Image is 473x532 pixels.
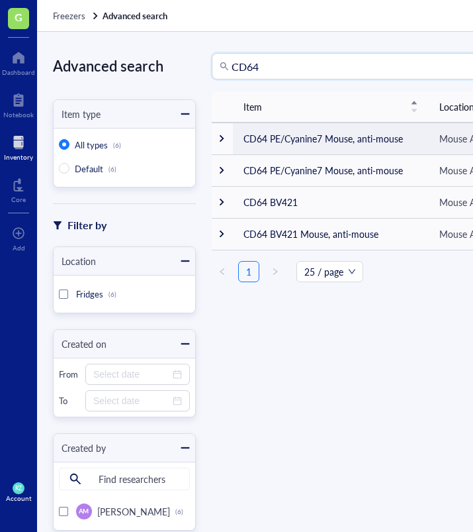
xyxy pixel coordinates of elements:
div: Core [11,195,26,203]
div: Advanced search [53,53,196,78]
td: CD64 BV421 Mouse, anti-mouse [233,218,429,250]
span: RZ [15,485,22,492]
span: Fridges [76,288,103,300]
input: Select date [93,367,170,382]
div: Account [6,494,32,502]
a: 1 [239,262,259,282]
span: right [271,268,279,276]
a: Notebook [3,89,34,119]
span: 25 / page [304,262,355,282]
div: Filter by [67,217,107,234]
button: right [265,261,286,282]
div: Location [54,254,96,268]
span: [PERSON_NAME] [97,505,170,518]
a: Advanced search [103,10,170,22]
span: AM [79,507,89,516]
div: From [59,368,80,380]
span: All types [75,138,108,151]
a: Core [11,174,26,203]
div: (6) [175,507,183,515]
div: Item type [54,107,101,121]
div: Created by [54,441,106,455]
td: CD64 BV421 [233,186,429,218]
a: Inventory [4,132,33,161]
span: left [218,268,226,276]
div: Inventory [4,153,33,161]
div: Add [13,244,25,252]
a: Freezers [53,10,100,22]
span: Default [75,162,103,175]
li: Next Page [265,261,286,282]
div: Dashboard [2,68,35,76]
div: Notebook [3,111,34,119]
div: To [59,395,80,407]
span: Freezers [53,9,85,22]
div: (6) [113,141,121,149]
td: CD64 PE/Cyanine7 Mouse, anti-mouse [233,123,429,154]
a: Dashboard [2,47,35,76]
button: left [212,261,233,282]
span: Item [243,99,402,114]
div: (6) [108,290,116,298]
span: G [15,9,22,25]
th: Item [233,91,429,123]
input: Select date [93,394,170,408]
div: Created on [54,337,107,351]
td: CD64 PE/Cyanine7 Mouse, anti-mouse [233,154,429,186]
li: Previous Page [212,261,233,282]
div: (6) [108,165,116,173]
div: Page Size [296,261,363,282]
li: 1 [238,261,259,282]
